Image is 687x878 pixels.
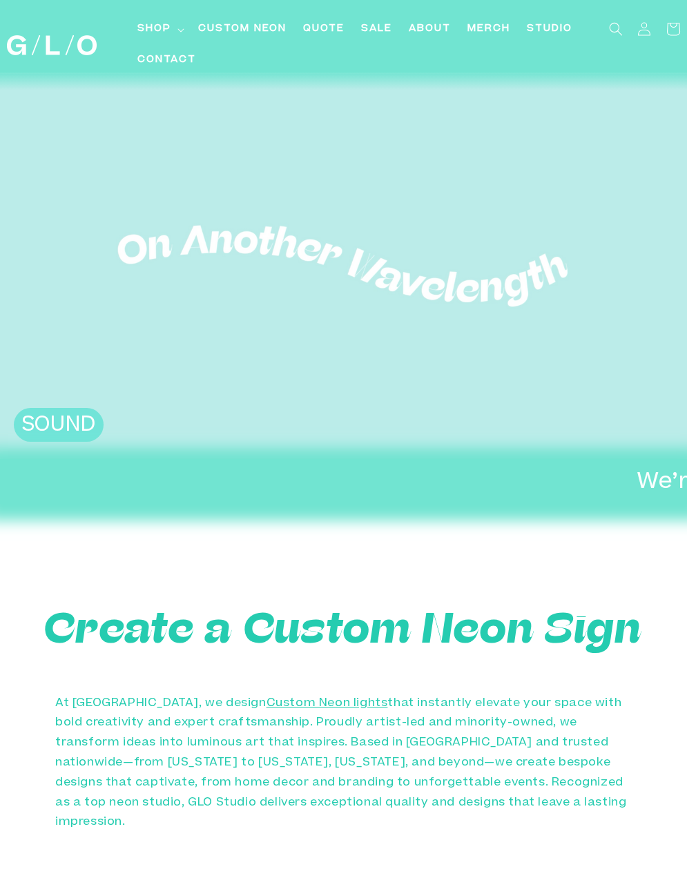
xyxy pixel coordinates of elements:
span: About [409,22,451,37]
h2: SOUND [21,414,97,439]
a: Custom Neon lights [267,698,388,709]
a: Studio [519,14,581,45]
span: Quote [303,22,345,37]
span: SALE [361,22,392,37]
a: Contact [129,45,204,76]
a: Quote [295,14,353,45]
span: Merch [467,22,510,37]
a: Custom Neon [190,14,295,45]
a: Merch [459,14,519,45]
span: Custom Neon [198,22,287,37]
a: GLO Studio [1,30,101,60]
p: At [GEOGRAPHIC_DATA], we design that instantly elevate your space with bold creativity and expert... [55,694,632,833]
img: GLO Studio [7,35,97,55]
span: Shop [137,22,171,37]
summary: Shop [129,14,190,45]
a: SALE [353,14,400,45]
summary: Search [601,14,631,44]
span: Contact [137,53,196,68]
span: Studio [527,22,572,37]
a: About [400,14,459,45]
